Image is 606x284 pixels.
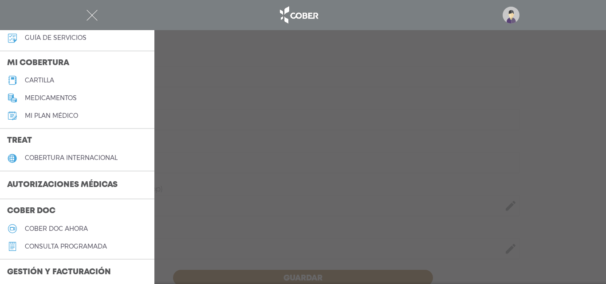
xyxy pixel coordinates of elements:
[25,225,88,233] h5: Cober doc ahora
[275,4,322,26] img: logo_cober_home-white.png
[25,94,77,102] h5: medicamentos
[25,77,54,84] h5: cartilla
[25,34,87,42] h5: guía de servicios
[25,243,107,250] h5: consulta programada
[87,10,98,21] img: Cober_menu-close-white.svg
[25,112,78,120] h5: Mi plan médico
[503,7,519,23] img: profile-placeholder.svg
[25,154,118,162] h5: cobertura internacional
